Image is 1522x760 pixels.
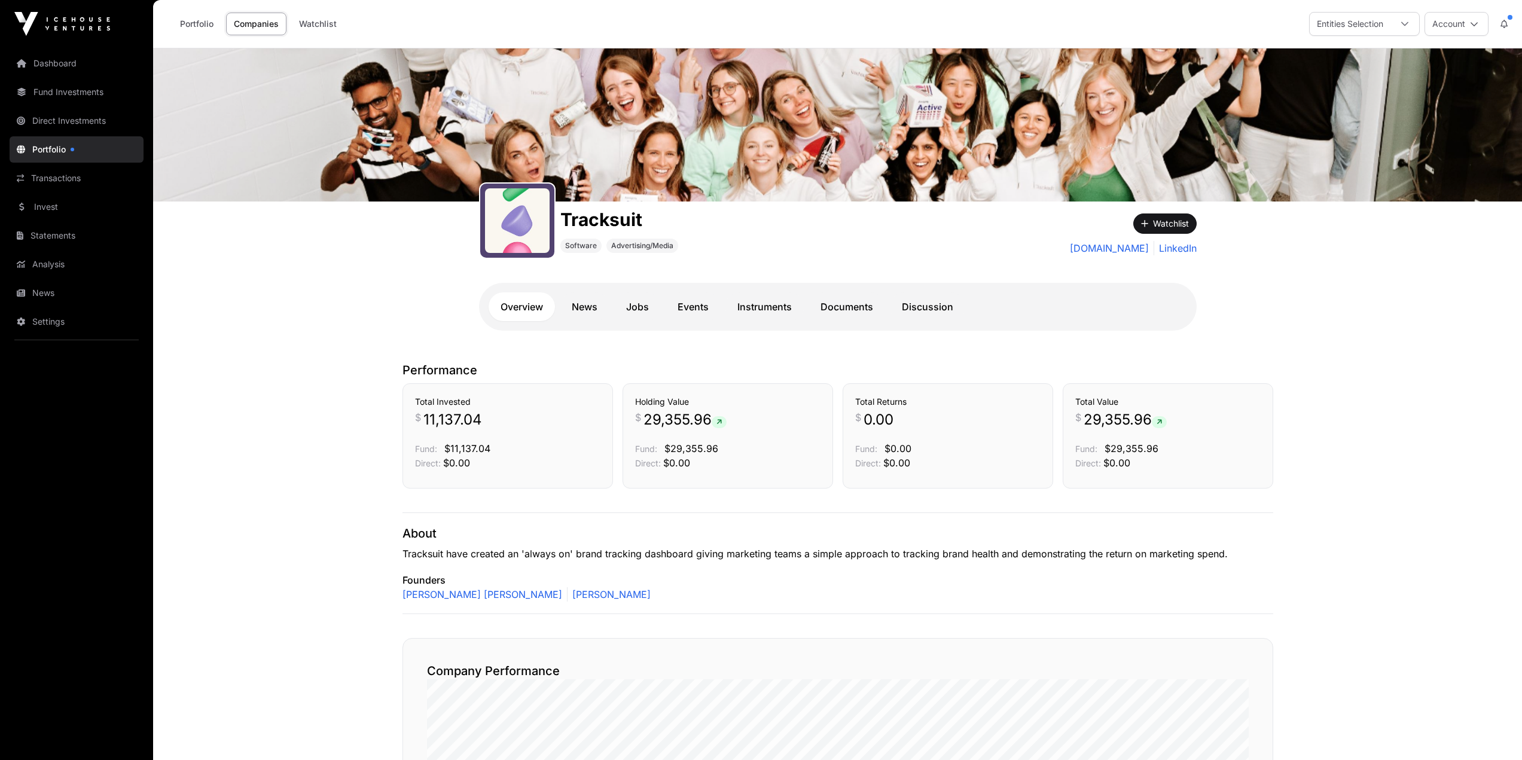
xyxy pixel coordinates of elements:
[10,108,144,134] a: Direct Investments
[172,13,221,35] a: Portfolio
[664,442,718,454] span: $29,355.96
[1075,458,1101,468] span: Direct:
[643,410,727,429] span: 29,355.96
[635,410,641,425] span: $
[855,444,877,454] span: Fund:
[1070,241,1149,255] a: [DOMAIN_NAME]
[635,444,657,454] span: Fund:
[14,12,110,36] img: Icehouse Ventures Logo
[855,458,881,468] span: Direct:
[443,457,470,469] span: $0.00
[489,292,1187,321] nav: Tabs
[883,457,910,469] span: $0.00
[565,241,597,251] span: Software
[1105,442,1158,454] span: $29,355.96
[291,13,344,35] a: Watchlist
[402,547,1273,561] p: Tracksuit have created an 'always on' brand tracking dashboard giving marketing teams a simple ap...
[10,79,144,105] a: Fund Investments
[614,292,661,321] a: Jobs
[855,410,861,425] span: $
[402,525,1273,542] p: About
[1133,213,1197,234] button: Watchlist
[663,457,690,469] span: $0.00
[10,309,144,335] a: Settings
[415,444,437,454] span: Fund:
[864,410,893,429] span: 0.00
[560,292,609,321] a: News
[415,458,441,468] span: Direct:
[809,292,885,321] a: Documents
[485,188,550,253] img: gotracksuit_logo.jpeg
[1154,241,1197,255] a: LinkedIn
[1075,396,1261,408] h3: Total Value
[1462,703,1522,760] iframe: Chat Widget
[415,396,600,408] h3: Total Invested
[402,362,1273,379] p: Performance
[10,280,144,306] a: News
[444,442,490,454] span: $11,137.04
[10,251,144,277] a: Analysis
[560,209,678,230] h1: Tracksuit
[884,442,911,454] span: $0.00
[1310,13,1390,35] div: Entities Selection
[1084,410,1167,429] span: 29,355.96
[423,410,482,429] span: 11,137.04
[10,222,144,249] a: Statements
[1075,444,1097,454] span: Fund:
[1425,12,1489,36] button: Account
[635,396,821,408] h3: Holding Value
[890,292,965,321] a: Discussion
[10,165,144,191] a: Transactions
[1103,457,1130,469] span: $0.00
[153,48,1522,202] img: Tracksuit
[855,396,1041,408] h3: Total Returns
[402,573,1273,587] p: Founders
[10,50,144,77] a: Dashboard
[10,194,144,220] a: Invest
[10,136,144,163] a: Portfolio
[635,458,661,468] span: Direct:
[1075,410,1081,425] span: $
[402,587,562,602] a: [PERSON_NAME] [PERSON_NAME]
[725,292,804,321] a: Instruments
[489,292,555,321] a: Overview
[611,241,673,251] span: Advertising/Media
[567,587,651,602] a: [PERSON_NAME]
[427,663,1249,679] h2: Company Performance
[415,410,421,425] span: $
[666,292,721,321] a: Events
[226,13,286,35] a: Companies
